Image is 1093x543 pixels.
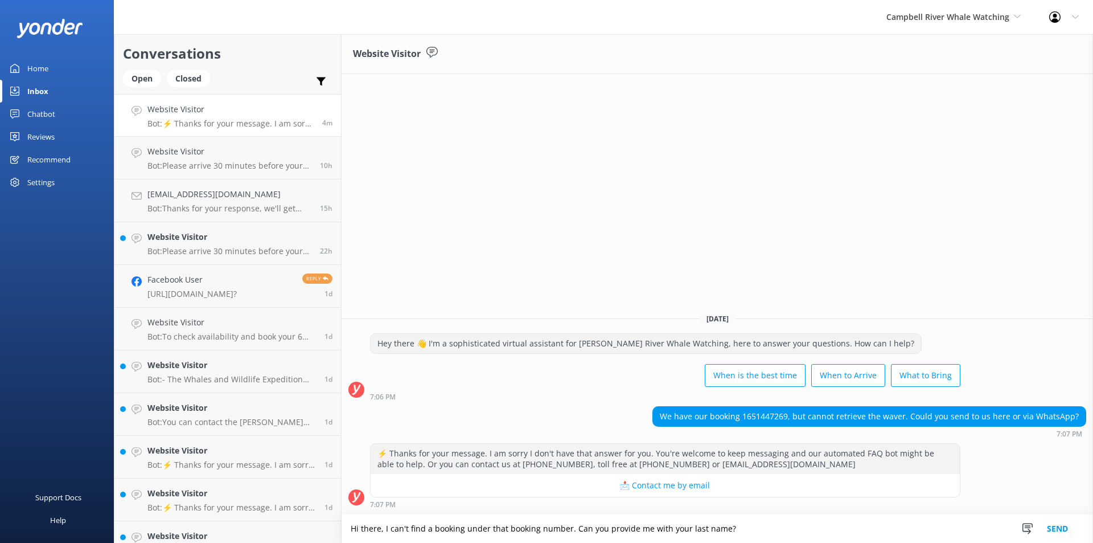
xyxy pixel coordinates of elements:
div: Inbox [27,80,48,103]
p: Bot: Please arrive 30 minutes before your tour departure to check in. [147,161,311,171]
div: 07:07pm 12-Aug-2025 (UTC -07:00) America/Tijuana [370,500,960,508]
span: 08:50am 11-Aug-2025 (UTC -07:00) America/Tijuana [324,460,332,469]
span: 08:50am 12-Aug-2025 (UTC -07:00) America/Tijuana [320,161,332,170]
div: Hey there 👋 I'm a sophisticated virtual assistant for [PERSON_NAME] River Whale Watching, here to... [371,334,921,353]
a: Website VisitorBot:You can contact the [PERSON_NAME] River Whale Watching team at [PHONE_NUMBER] ... [114,393,341,436]
h2: Conversations [123,43,332,64]
img: yonder-white-logo.png [17,19,83,38]
button: When is the best time [705,364,806,387]
p: Bot: ⚡ Thanks for your message. I am sorry I don't have that answer for you. You're welcome to ke... [147,119,314,129]
h4: Website Visitor [147,145,311,158]
span: 08:28pm 11-Aug-2025 (UTC -07:00) America/Tijuana [320,246,332,256]
a: Facebook User[URL][DOMAIN_NAME]?Reply1d [114,265,341,308]
a: Website VisitorBot:⚡ Thanks for your message. I am sorry I don't have that answer for you. You're... [114,479,341,521]
a: Website VisitorBot:⚡ Thanks for your message. I am sorry I don't have that answer for you. You're... [114,436,341,479]
span: 07:28am 11-Aug-2025 (UTC -07:00) America/Tijuana [324,503,332,512]
a: Website VisitorBot:To check availability and book your 6 Hour Whale Watching Tour for [DATE], ple... [114,308,341,350]
h4: Website Visitor [147,487,316,500]
h4: Website Visitor [147,530,316,542]
strong: 7:06 PM [370,394,396,401]
p: Bot: - The Whales and Wildlife Expedition begins with an overnight stay at a resort on [GEOGRAPHI... [147,374,316,385]
div: Reviews [27,125,55,148]
span: 06:23pm 11-Aug-2025 (UTC -07:00) America/Tijuana [324,289,332,299]
h4: Website Visitor [147,444,316,457]
h4: Facebook User [147,273,237,286]
span: Reply [302,273,332,284]
textarea: Hi there, I can't find a booking under that booking number. Can you provide me with your last name? [342,515,1093,543]
h4: Website Visitor [147,359,316,371]
div: Home [27,57,48,80]
a: [EMAIL_ADDRESS][DOMAIN_NAME]Bot:Thanks for your response, we'll get back to you as soon as we can... [114,179,341,222]
span: 03:32am 12-Aug-2025 (UTC -07:00) America/Tijuana [320,203,332,213]
a: Closed [167,72,216,84]
button: When to Arrive [811,364,885,387]
div: 07:07pm 12-Aug-2025 (UTC -07:00) America/Tijuana [652,430,1086,438]
a: Website VisitorBot:- The Whales and Wildlife Expedition begins with an overnight stay at a resort... [114,350,341,393]
h4: Website Visitor [147,402,316,414]
div: Closed [167,70,210,87]
button: 📩 Contact me by email [371,474,960,497]
div: We have our booking 1651447269, but cannot retrieve the waver. Could you send to us here or via W... [653,407,1086,426]
p: Bot: ⚡ Thanks for your message. I am sorry I don't have that answer for you. You're welcome to ke... [147,460,316,470]
a: Website VisitorBot:Please arrive 30 minutes before your tour departure to check in.10h [114,137,341,179]
div: Open [123,70,161,87]
button: What to Bring [891,364,960,387]
div: Support Docs [35,486,81,509]
div: Settings [27,171,55,194]
strong: 7:07 PM [1057,431,1082,438]
p: Bot: ⚡ Thanks for your message. I am sorry I don't have that answer for you. You're welcome to ke... [147,503,316,513]
span: 04:30pm 11-Aug-2025 (UTC -07:00) America/Tijuana [324,332,332,341]
div: 07:06pm 12-Aug-2025 (UTC -07:00) America/Tijuana [370,393,960,401]
p: Bot: You can contact the [PERSON_NAME] River Whale Watching team at [PHONE_NUMBER] or [PHONE_NUMB... [147,417,316,427]
a: Website VisitorBot:⚡ Thanks for your message. I am sorry I don't have that answer for you. You're... [114,94,341,137]
span: 02:31pm 11-Aug-2025 (UTC -07:00) America/Tijuana [324,417,332,427]
strong: 7:07 PM [370,501,396,508]
div: ⚡ Thanks for your message. I am sorry I don't have that answer for you. You're welcome to keep me... [371,444,960,474]
span: Campbell River Whale Watching [886,11,1009,22]
a: Open [123,72,167,84]
h4: Website Visitor [147,103,314,116]
button: Send [1036,515,1079,543]
span: [DATE] [700,314,735,324]
p: [URL][DOMAIN_NAME]? [147,289,237,299]
div: Chatbot [27,103,55,125]
p: Bot: Please arrive 30 minutes before your tour departure to check in. If your tour starts at 8 AM... [147,246,311,256]
span: 02:53pm 11-Aug-2025 (UTC -07:00) America/Tijuana [324,374,332,384]
h4: Website Visitor [147,231,311,243]
span: 07:07pm 12-Aug-2025 (UTC -07:00) America/Tijuana [322,118,332,128]
a: Website VisitorBot:Please arrive 30 minutes before your tour departure to check in. If your tour ... [114,222,341,265]
p: Bot: To check availability and book your 6 Hour Whale Watching Tour for [DATE], please visit [URL... [147,332,316,342]
p: Bot: Thanks for your response, we'll get back to you as soon as we can during opening hours. [147,203,311,214]
div: Recommend [27,148,71,171]
h4: [EMAIL_ADDRESS][DOMAIN_NAME] [147,188,311,201]
h3: Website Visitor [353,47,421,62]
div: Help [50,509,66,532]
h4: Website Visitor [147,316,316,329]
